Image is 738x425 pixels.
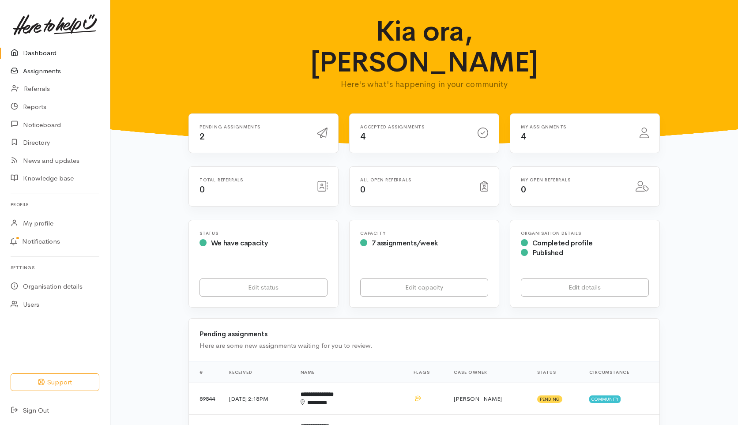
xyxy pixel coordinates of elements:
h6: Organisation Details [521,231,649,236]
b: Pending assignments [200,330,267,338]
h6: Status [200,231,328,236]
th: Received [222,361,294,383]
h6: All open referrals [360,177,470,182]
button: Support [11,373,99,391]
span: 2 [200,131,205,142]
span: 4 [521,131,526,142]
h6: Total referrals [200,177,306,182]
td: 89544 [189,383,222,414]
span: Completed profile [532,238,593,248]
h6: My open referrals [521,177,625,182]
th: Name [294,361,407,383]
span: 0 [360,184,365,195]
span: 0 [521,184,526,195]
h6: Accepted assignments [360,124,467,129]
span: Pending [537,395,562,402]
span: 7 assignments/week [372,238,438,248]
span: 0 [200,184,205,195]
h6: Settings [11,262,99,274]
h6: Pending assignments [200,124,306,129]
a: Edit capacity [360,278,488,297]
h6: Capacity [360,231,488,236]
th: Flags [407,361,447,383]
h6: Profile [11,199,99,211]
a: Edit status [200,278,328,297]
td: [DATE] 2:15PM [222,383,294,414]
th: Circumstance [582,361,659,383]
a: Edit details [521,278,649,297]
h1: Kia ora, [PERSON_NAME] [278,16,571,78]
span: Published [532,248,563,257]
th: # [189,361,222,383]
span: 4 [360,131,365,142]
th: Case Owner [447,361,530,383]
td: [PERSON_NAME] [447,383,530,414]
div: Here are some new assignments waiting for you to review. [200,341,649,351]
span: Community [589,395,621,402]
span: We have capacity [211,238,268,248]
th: Status [530,361,583,383]
h6: My assignments [521,124,629,129]
p: Here's what's happening in your community [278,78,571,90]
